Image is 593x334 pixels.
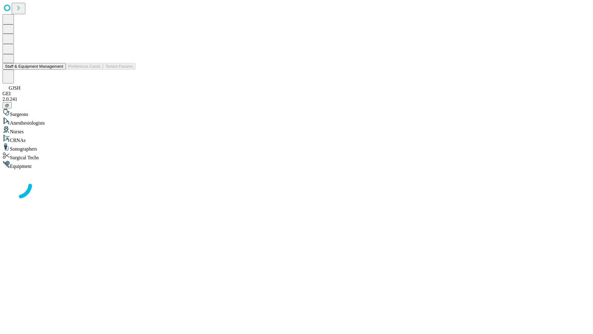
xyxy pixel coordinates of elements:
[2,91,591,96] div: GEI
[2,143,591,152] div: Sonographers
[2,152,591,161] div: Surgical Techs
[5,103,9,108] span: @
[2,109,591,117] div: Surgeons
[2,135,591,143] div: CRNAs
[2,117,591,126] div: Anesthesiologists
[2,161,591,169] div: Equipment
[2,63,66,70] button: Staff & Equipment Management
[103,63,136,70] button: Tenant Params
[66,63,103,70] button: Preference Cards
[2,126,591,135] div: Nurses
[2,102,12,109] button: @
[2,96,591,102] div: 2.0.241
[9,85,20,91] span: GJSH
